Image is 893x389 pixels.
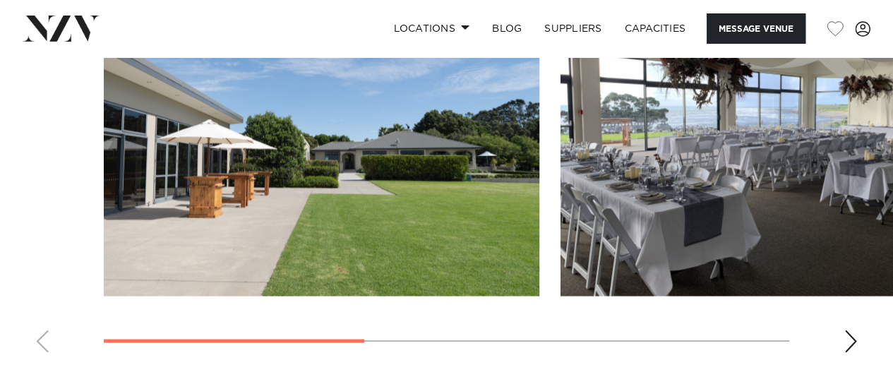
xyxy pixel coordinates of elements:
[533,13,613,44] a: SUPPLIERS
[23,16,100,41] img: nzv-logo.png
[613,13,697,44] a: Capacities
[382,13,481,44] a: Locations
[481,13,533,44] a: BLOG
[707,13,805,44] button: Message Venue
